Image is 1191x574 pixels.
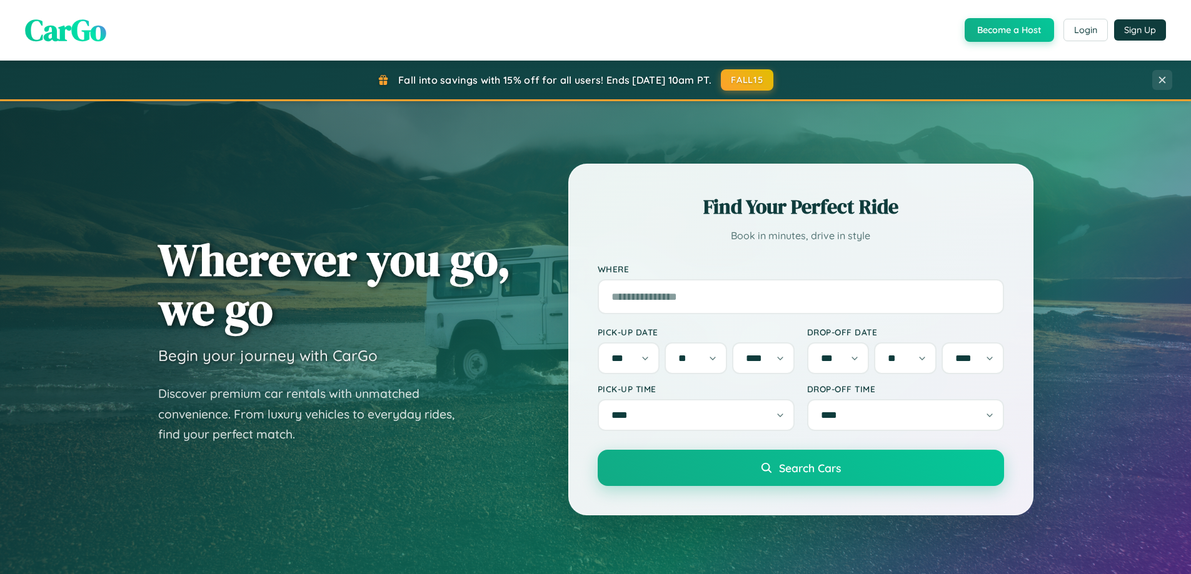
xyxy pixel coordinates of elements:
button: FALL15 [721,69,773,91]
p: Book in minutes, drive in style [598,227,1004,245]
button: Sign Up [1114,19,1166,41]
span: CarGo [25,9,106,51]
label: Drop-off Time [807,383,1004,394]
button: Login [1063,19,1108,41]
h2: Find Your Perfect Ride [598,193,1004,220]
label: Pick-up Time [598,383,795,394]
label: Drop-off Date [807,327,1004,337]
label: Pick-up Date [598,327,795,337]
h3: Begin your journey with CarGo [158,346,378,365]
h1: Wherever you go, we go [158,235,511,334]
button: Search Cars [598,450,1004,486]
button: Become a Host [965,18,1054,42]
span: Search Cars [779,461,841,475]
span: Fall into savings with 15% off for all users! Ends [DATE] 10am PT. [398,74,711,86]
label: Where [598,264,1004,274]
p: Discover premium car rentals with unmatched convenience. From luxury vehicles to everyday rides, ... [158,383,471,445]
